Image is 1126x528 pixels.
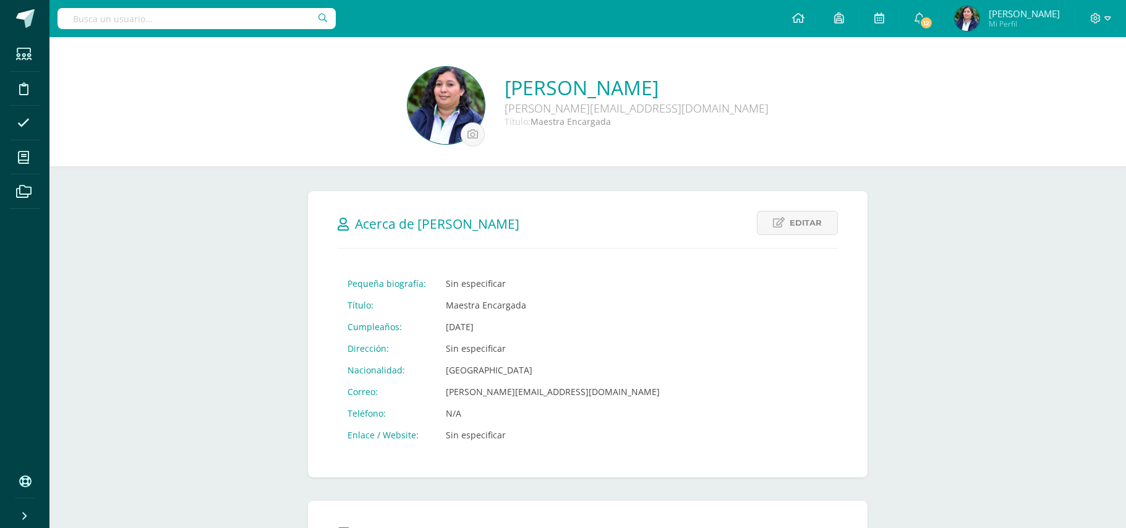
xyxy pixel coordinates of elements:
input: Busca un usuario... [58,8,336,29]
td: Sin especificar [436,338,670,359]
td: Cumpleaños: [338,316,436,338]
span: 12 [919,16,933,30]
td: Sin especificar [436,273,670,294]
span: Maestra Encargada [531,116,611,127]
td: Título: [338,294,436,316]
td: [DATE] [436,316,670,338]
td: N/A [436,402,670,424]
span: Mi Perfil [989,19,1060,29]
a: [PERSON_NAME] [505,74,769,101]
td: Nacionalidad: [338,359,436,381]
div: [PERSON_NAME][EMAIL_ADDRESS][DOMAIN_NAME] [505,101,769,116]
td: [GEOGRAPHIC_DATA] [436,359,670,381]
td: [PERSON_NAME][EMAIL_ADDRESS][DOMAIN_NAME] [436,381,670,402]
td: Sin especificar [436,424,670,446]
a: Editar [757,211,838,235]
td: Maestra Encargada [436,294,670,316]
span: Título: [505,116,531,127]
img: 28e160644ed25bdc0c5aefce153a5522.png [407,67,485,144]
td: Enlace / Website: [338,424,436,446]
span: Acerca de [PERSON_NAME] [355,215,519,232]
td: Pequeña biografía: [338,273,436,294]
td: Correo: [338,381,436,402]
span: Editar [790,211,822,234]
span: [PERSON_NAME] [989,7,1060,20]
td: Teléfono: [338,402,436,424]
td: Dirección: [338,338,436,359]
img: cc393a5ce9805ad72d48e0f4d9f74595.png [955,6,979,31]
